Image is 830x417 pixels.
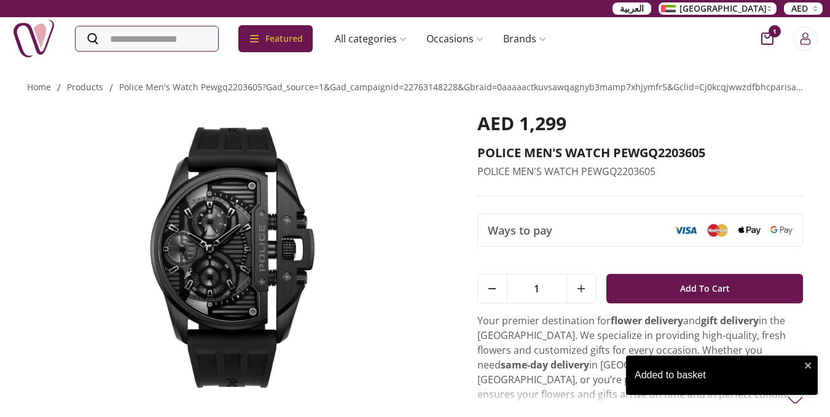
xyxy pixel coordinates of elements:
[67,81,103,93] a: products
[679,2,767,15] span: [GEOGRAPHIC_DATA]
[477,164,804,179] p: POLICE MEN'S WATCH PEWGQ2203605
[620,2,644,15] span: العربية
[507,275,566,303] span: 1
[804,360,813,370] button: close
[784,2,823,15] button: AED
[325,26,417,51] a: All categories
[761,33,773,45] button: cart-button
[493,26,556,51] a: Brands
[57,80,61,95] li: /
[659,2,777,15] button: [GEOGRAPHIC_DATA]
[635,368,801,383] div: Added to basket
[488,222,552,239] span: Ways to pay
[738,226,761,235] img: Apple Pay
[477,144,804,162] h2: POLICE MEN'S WATCH PEWGQ2203605
[701,314,759,327] strong: gift delivery
[76,26,218,51] input: Search
[417,26,493,51] a: Occasions
[611,314,683,327] strong: flower delivery
[501,358,589,372] strong: same-day delivery
[769,25,781,37] span: 1
[770,226,793,235] img: Google Pay
[12,17,55,60] img: Nigwa-uae-gifts
[477,111,566,136] span: AED 1,299
[791,2,808,15] span: AED
[27,81,51,93] a: Home
[661,5,676,12] img: Arabic_dztd3n.png
[793,26,818,51] button: Login
[109,80,113,95] li: /
[27,112,443,403] img: POLICE MEN'S WATCH PEWGQ2203605
[680,278,730,300] span: Add To Cart
[238,25,313,52] div: Featured
[606,274,804,303] button: Add To Cart
[675,226,697,235] img: Visa
[707,224,729,236] img: Mastercard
